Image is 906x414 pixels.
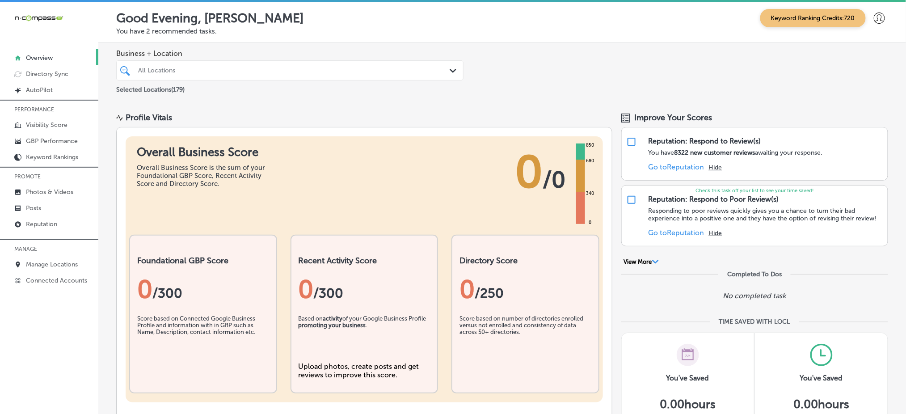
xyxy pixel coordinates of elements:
h2: Foundational GBP Score [137,256,269,266]
h3: You've Saved [666,374,709,382]
span: Business + Location [116,49,464,58]
p: Directory Sync [26,70,68,78]
div: Upload photos, create posts and get reviews to improve this score. [299,362,430,379]
p: Connected Accounts [26,277,87,284]
h5: 0.00 hours [660,397,716,411]
span: / 300 [152,285,182,301]
div: Reputation: Respond to Review(s) [649,137,761,145]
a: Go toReputation [649,163,704,171]
p: You have 2 recommended tasks. [116,27,888,35]
div: 680 [585,157,596,165]
div: Based on of your Google Business Profile . [299,315,430,360]
button: Hide [709,229,722,237]
b: activity [323,315,343,322]
p: Check this task off your list to see your time saved! [622,188,888,194]
button: Hide [709,164,722,171]
strong: 8322 new customer reviews [674,149,755,156]
p: Responding to poor reviews quickly gives you a chance to turn their bad experience into a positiv... [649,207,883,222]
h3: You've Saved [800,374,843,382]
p: Visibility Score [26,121,67,129]
div: 340 [585,190,596,197]
span: / 0 [543,166,566,193]
span: Improve Your Scores [635,113,712,123]
div: All Locations [138,67,451,74]
p: Selected Locations ( 179 ) [116,82,185,93]
img: 660ab0bf-5cc7-4cb8-ba1c-48b5ae0f18e60NCTV_CLogo_TV_Black_-500x88.png [14,14,63,22]
div: 0 [587,219,594,226]
div: 0 [299,275,430,304]
div: Profile Vitals [126,113,172,123]
div: Score based on number of directories enrolled versus not enrolled and consistency of data across ... [459,315,591,360]
span: 0 [515,145,543,199]
div: 0 [137,275,269,304]
span: /300 [314,285,344,301]
p: You have awaiting your response. [649,149,823,156]
div: Score based on Connected Google Business Profile and information with in GBP such as Name, Descri... [137,315,269,360]
button: View More [621,258,662,266]
div: Completed To Dos [727,270,782,278]
div: 0 [459,275,591,304]
h1: Overall Business Score [137,145,271,159]
div: Overall Business Score is the sum of your Foundational GBP Score, Recent Activity Score and Direc... [137,164,271,188]
p: Photos & Videos [26,188,73,196]
p: Reputation [26,220,57,228]
p: Manage Locations [26,261,78,268]
p: Good Evening, [PERSON_NAME] [116,11,303,25]
h2: Directory Score [459,256,591,266]
h2: Recent Activity Score [299,256,430,266]
p: Keyword Rankings [26,153,78,161]
div: 850 [585,142,596,149]
p: No completed task [723,291,786,300]
p: AutoPilot [26,86,53,94]
p: Overview [26,54,53,62]
div: Reputation: Respond to Poor Review(s) [649,195,779,203]
div: TIME SAVED WITH LOCL [719,318,790,325]
b: promoting your business [299,322,366,329]
p: Posts [26,204,41,212]
h5: 0.00 hours [793,397,849,411]
p: GBP Performance [26,137,78,145]
span: /250 [475,285,504,301]
span: Keyword Ranking Credits: 720 [760,9,866,27]
a: Go toReputation [649,228,704,237]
